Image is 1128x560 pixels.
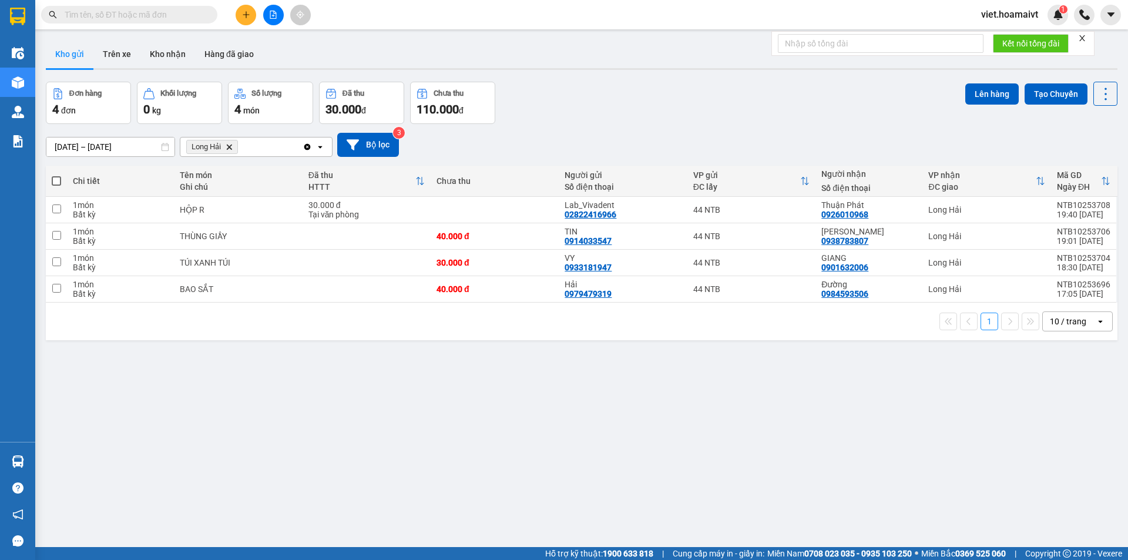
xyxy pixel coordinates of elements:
div: Lab_Vivadent [565,200,681,210]
span: search [49,11,57,19]
span: Long Hải [192,142,221,152]
div: Ngày ĐH [1057,182,1101,192]
button: Khối lượng0kg [137,82,222,124]
div: ĐC giao [928,182,1036,192]
div: ĐC lấy [693,182,801,192]
button: Kho gửi [46,40,93,68]
div: NTB10253706 [1057,227,1110,236]
div: Đã thu [308,170,415,180]
button: Kho nhận [140,40,195,68]
div: 1 món [73,227,168,236]
span: Hỗ trợ kỹ thuật: [545,547,653,560]
div: 1 món [73,253,168,263]
div: Đã thu [343,89,364,98]
button: Đã thu30.000đ [319,82,404,124]
sup: 1 [1059,5,1067,14]
span: | [662,547,664,560]
div: Bất kỳ [73,210,168,219]
div: 1 món [73,280,168,289]
span: Cung cấp máy in - giấy in: [673,547,764,560]
div: 30.000 đ [437,258,553,267]
button: plus [236,5,256,25]
div: 0984593506 [821,289,868,299]
button: Số lượng4món [228,82,313,124]
th: Toggle SortBy [303,166,431,197]
span: 30.000 [325,102,361,116]
strong: 1900 633 818 [603,549,653,558]
span: aim [296,11,304,19]
span: viet.hoamaivt [972,7,1048,22]
div: 0901632006 [821,263,868,272]
div: Bất kỳ [73,263,168,272]
span: Miền Nam [767,547,912,560]
input: Nhập số tổng đài [778,34,983,53]
div: 0979479319 [565,289,612,299]
button: Hàng đã giao [195,40,263,68]
th: Toggle SortBy [1051,166,1116,197]
svg: open [1096,317,1105,326]
div: NTB10253696 [1057,280,1110,289]
div: BAO SẮT [180,284,296,294]
div: 0926010968 [821,210,868,219]
span: 110.000 [417,102,459,116]
svg: Clear all [303,142,312,152]
div: 0933181947 [565,263,612,272]
strong: 0369 525 060 [955,549,1006,558]
img: warehouse-icon [12,76,24,89]
span: đ [459,106,464,115]
div: NTB10253708 [1057,200,1110,210]
div: Ghi chú [180,182,296,192]
div: 40.000 đ [437,232,553,241]
div: 30.000 đ [308,200,425,210]
div: VP nhận [928,170,1036,180]
div: Thuận Phát [821,200,916,210]
div: HTTT [308,182,415,192]
img: logo-vxr [10,8,25,25]
input: Tìm tên, số ĐT hoặc mã đơn [65,8,203,21]
span: Miền Bắc [921,547,1006,560]
div: 02822416966 [565,210,616,219]
div: Đường [821,280,916,289]
div: 1 món [73,200,168,210]
div: VY [565,253,681,263]
div: Chưa thu [434,89,464,98]
div: 10 / trang [1050,316,1086,327]
input: Select a date range. [46,138,174,156]
div: Người gửi [565,170,681,180]
strong: 0708 023 035 - 0935 103 250 [804,549,912,558]
img: phone-icon [1079,9,1090,20]
button: file-add [263,5,284,25]
span: question-circle [12,482,23,494]
span: món [243,106,260,115]
div: Khối lượng [160,89,196,98]
div: Chưa thu [437,176,553,186]
div: GIANG [821,253,916,263]
div: 0914033547 [565,236,612,246]
span: message [12,535,23,546]
span: đơn [61,106,76,115]
span: Kết nối tổng đài [1002,37,1059,50]
div: Đơn hàng [69,89,102,98]
div: 0938783807 [821,236,868,246]
span: đ [361,106,366,115]
img: warehouse-icon [12,455,24,468]
div: Bất kỳ [73,236,168,246]
div: VP gửi [693,170,801,180]
button: Trên xe [93,40,140,68]
div: 44 NTB [693,205,810,214]
div: Số điện thoại [821,183,916,193]
div: NTB10253704 [1057,253,1110,263]
span: 4 [52,102,59,116]
span: Long Hải, close by backspace [186,140,238,154]
span: copyright [1063,549,1071,558]
div: 44 NTB [693,258,810,267]
div: Long Hải [928,232,1045,241]
span: caret-down [1106,9,1116,20]
div: Tên món [180,170,296,180]
div: TÚI XANH TÚI [180,258,296,267]
span: kg [152,106,161,115]
button: caret-down [1100,5,1121,25]
button: Lên hàng [965,83,1019,105]
th: Toggle SortBy [687,166,816,197]
div: 18:30 [DATE] [1057,263,1110,272]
